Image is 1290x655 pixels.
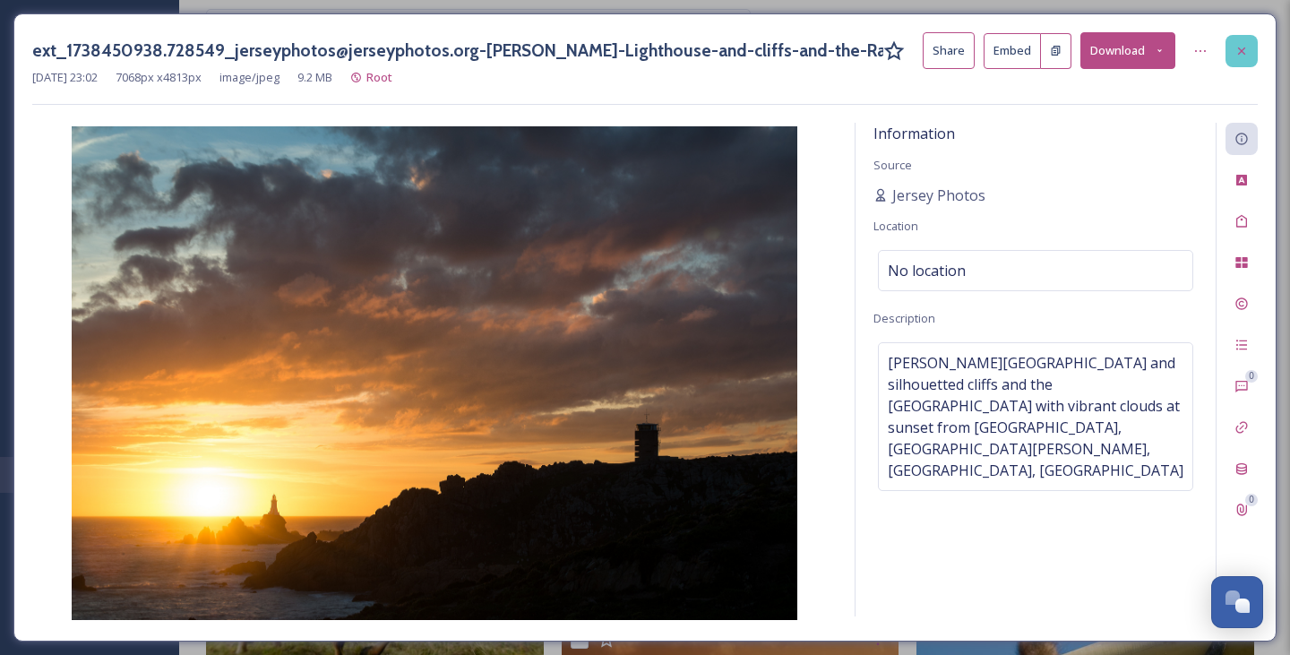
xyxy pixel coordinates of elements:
div: 0 [1245,370,1258,383]
span: 7068 px x 4813 px [116,69,202,86]
span: Description [873,310,935,326]
button: Embed [984,33,1041,69]
span: 9.2 MB [297,69,332,86]
img: jerseyphotos%40jerseyphotos.org-Corbiere-Lighthouse-and-cliffs-and-the-Radio-Tower-at-sunset-from... [32,126,837,620]
button: Share [923,32,975,69]
span: No location [888,260,966,281]
span: [PERSON_NAME][GEOGRAPHIC_DATA] and silhouetted cliffs and the [GEOGRAPHIC_DATA] with vibrant clou... [888,352,1183,481]
span: [DATE] 23:02 [32,69,98,86]
div: 0 [1245,494,1258,506]
span: Source [873,157,912,173]
button: Download [1080,32,1175,69]
span: image/jpeg [219,69,279,86]
span: Location [873,218,918,234]
span: Jersey Photos [892,185,985,206]
h3: ext_1738450938.728549_jerseyphotos@jerseyphotos.org-[PERSON_NAME]-Lighthouse-and-cliffs-and-the-R... [32,38,883,64]
span: Information [873,124,955,143]
span: Root [366,69,392,85]
button: Open Chat [1211,576,1263,628]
